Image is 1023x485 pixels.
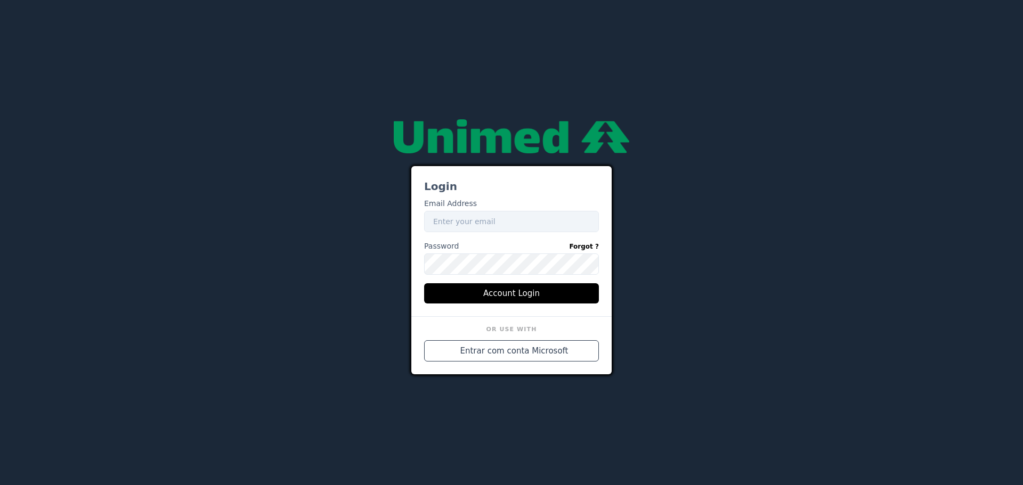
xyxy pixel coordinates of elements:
[460,345,569,357] span: Entrar com conta Microsoft
[394,119,629,153] img: null
[424,198,477,209] label: Email Address
[424,241,599,252] label: Password
[424,283,599,303] button: Account Login
[424,340,599,361] button: Entrar com conta Microsoft
[424,211,599,232] input: Enter your email
[424,325,599,335] h6: Or Use With
[424,179,599,194] h3: Login
[569,241,599,252] a: Forgot ?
